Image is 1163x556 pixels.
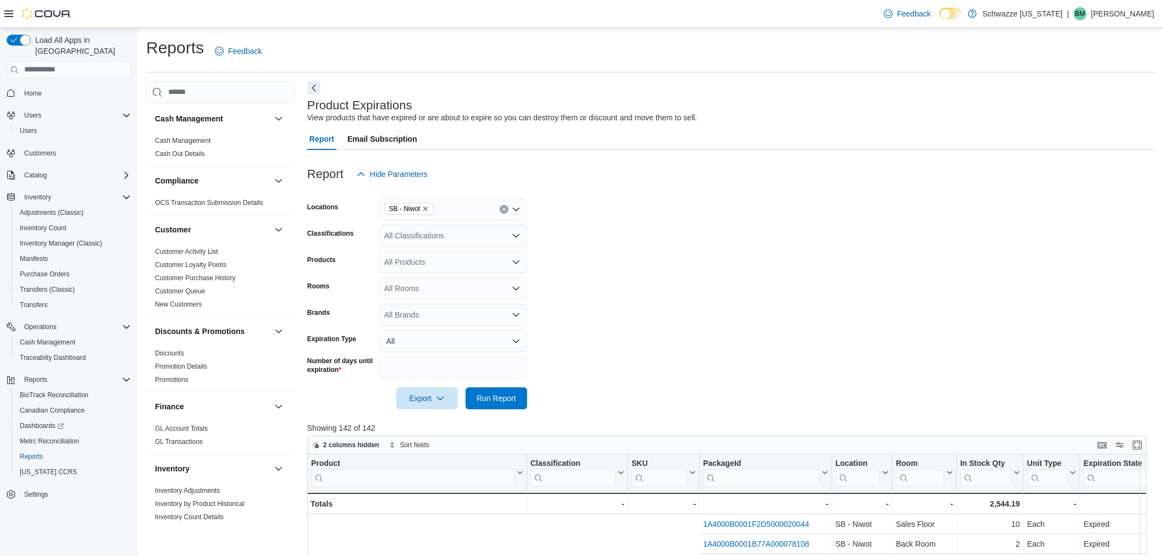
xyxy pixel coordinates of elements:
span: Operations [20,320,131,333]
span: Operations [24,323,57,331]
button: Inventory [2,190,135,205]
div: - [703,497,828,510]
span: SB - Niwot [389,203,420,214]
a: Traceabilty Dashboard [15,351,90,364]
label: Locations [307,203,339,212]
span: Catalog [24,171,47,180]
button: Classification [530,458,624,486]
a: [US_STATE] CCRS [15,465,81,479]
img: Cova [22,8,71,19]
h3: Inventory [155,463,190,474]
button: Discounts & Promotions [272,325,285,338]
button: Metrc Reconciliation [11,433,135,449]
a: Reports [15,450,47,463]
button: Inventory [20,191,56,204]
button: Adjustments (Classic) [11,205,135,220]
button: 2 columns hidden [308,438,384,452]
div: Expired [1083,518,1157,531]
button: Compliance [272,174,285,187]
button: Enter fullscreen [1131,438,1144,452]
span: Customers [20,146,131,160]
button: Home [2,85,135,101]
button: Operations [20,320,61,333]
button: Users [11,123,135,138]
div: 10 [960,518,1020,531]
span: Settings [20,487,131,501]
button: Clear input [500,205,508,214]
span: Feedback [897,8,931,19]
button: Finance [155,401,270,412]
a: Purchase Orders [15,268,74,281]
div: Totals [311,497,523,510]
button: Cash Management [11,335,135,350]
span: Inventory Manager (Classic) [15,237,131,250]
button: Finance [272,400,285,413]
p: Showing 142 of 142 [307,422,1155,433]
span: Purchase Orders [20,270,70,279]
button: Manifests [11,251,135,266]
div: SB - Niwot [835,518,889,531]
button: Display options [1113,438,1126,452]
div: SB - Niwot [835,537,889,551]
div: Brian Matthew Tornow [1073,7,1087,20]
div: Location [835,458,880,486]
span: Promotion Details [155,362,207,371]
span: Email Subscription [347,128,417,150]
a: Dashboards [11,418,135,433]
a: Inventory Count [15,221,71,235]
button: Next [307,81,320,94]
span: Adjustments (Classic) [20,208,84,217]
h1: Reports [146,37,204,59]
div: Room [896,458,944,486]
div: 2,544.19 [960,497,1020,510]
a: GL Account Totals [155,425,208,432]
span: Transfers [20,301,47,309]
div: Expiration State [1083,458,1148,486]
span: Promotions [155,375,189,384]
button: SKU [632,458,696,486]
span: Customer Loyalty Points [155,260,226,269]
span: Inventory Count [20,224,67,232]
span: Transfers [15,298,131,312]
a: 1A4000B0001B77A000078108 [703,540,809,548]
div: Compliance [146,196,294,214]
span: Adjustments (Classic) [15,206,131,219]
p: Schwazze [US_STATE] [982,7,1062,20]
button: Keyboard shortcuts [1095,438,1109,452]
a: OCS Transaction Submission Details [155,199,263,207]
button: Reports [2,372,135,387]
span: Manifests [15,252,131,265]
span: Purchase Orders [15,268,131,281]
div: - [632,497,696,510]
div: Expired [1083,537,1157,551]
button: Product [311,458,523,486]
div: Each [1027,537,1076,551]
span: Metrc Reconciliation [20,437,79,446]
button: Inventory [155,463,270,474]
button: Hide Parameters [352,163,432,185]
a: Inventory Adjustments [155,487,220,494]
a: GL Transactions [155,438,203,446]
span: Reports [15,450,131,463]
span: Catalog [20,169,131,182]
a: Feedback [879,3,935,25]
button: Transfers [11,297,135,313]
span: Dashboards [20,421,64,430]
span: New Customers [155,300,202,309]
button: Open list of options [512,284,520,293]
button: Unit Type [1027,458,1076,486]
span: Traceabilty Dashboard [20,353,86,362]
span: Run Report [477,393,516,404]
button: Inventory [272,462,285,475]
label: Brands [307,308,330,317]
a: Canadian Compliance [15,404,89,417]
button: Remove SB - Niwot from selection in this group [422,205,429,212]
a: Inventory Manager (Classic) [15,237,107,250]
a: Adjustments (Classic) [15,206,88,219]
button: Cash Management [155,113,270,124]
span: Report [309,128,334,150]
button: Catalog [2,168,135,183]
button: Sort fields [385,438,434,452]
div: Unit Type [1027,458,1067,469]
span: SB - Niwot [384,203,434,215]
